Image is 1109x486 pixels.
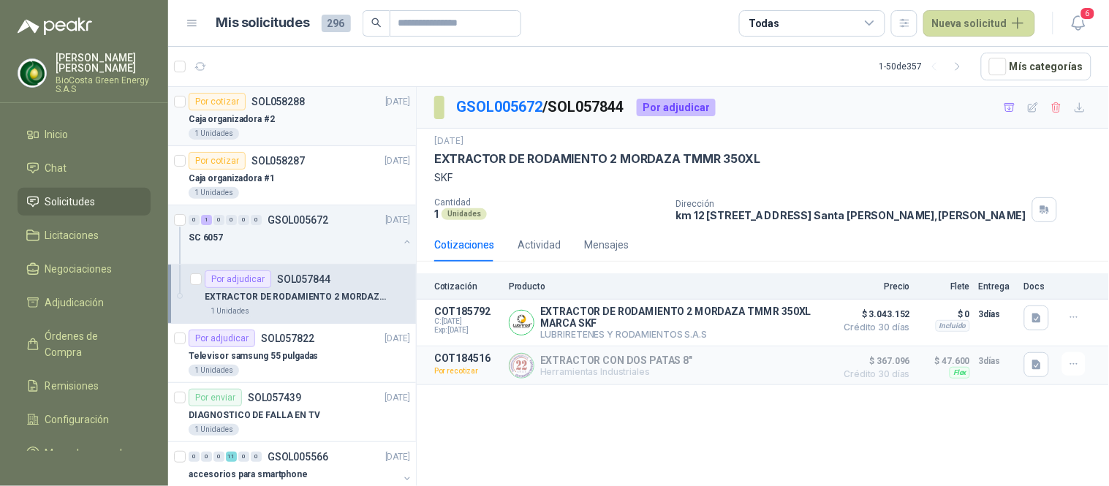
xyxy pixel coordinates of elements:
[979,352,1015,370] p: 3 días
[950,367,970,379] div: Flex
[213,452,224,462] div: 0
[434,197,665,208] p: Cantidad
[189,93,246,110] div: Por cotizar
[251,96,305,107] p: SOL058288
[261,333,314,343] p: SOL057822
[56,76,151,94] p: BioCosta Green Energy S.A.S
[18,372,151,400] a: Remisiones
[676,199,1026,209] p: Dirección
[168,324,416,383] a: Por adjudicarSOL057822[DATE] Televisor samsung 55 pulgadas1 Unidades
[18,59,46,87] img: Company Logo
[205,290,387,304] p: EXTRACTOR DE RODAMIENTO 2 MORDAZA TMMR 350XL
[18,121,151,148] a: Inicio
[168,87,416,146] a: Por cotizarSOL058288[DATE] Caja organizadora #21 Unidades
[434,326,500,335] span: Exp: [DATE]
[189,409,320,422] p: DIAGNOSTICO DE FALLA EN TV
[510,311,534,335] img: Company Logo
[434,352,500,364] p: COT184516
[45,411,110,428] span: Configuración
[216,12,310,34] h1: Mis solicitudes
[456,98,542,115] a: GSOL005672
[168,146,416,205] a: Por cotizarSOL058287[DATE] Caja organizadora #11 Unidades
[749,15,779,31] div: Todas
[18,154,151,182] a: Chat
[540,329,828,340] p: LUBRIRETENES Y RODAMIENTOS S.A.S
[189,330,255,347] div: Por adjudicar
[18,289,151,316] a: Adjudicación
[213,215,224,225] div: 0
[385,154,410,168] p: [DATE]
[919,352,970,370] p: $ 47.600
[456,96,625,118] p: / SOL057844
[837,281,910,292] p: Precio
[189,172,275,186] p: Caja organizadora #1
[434,281,500,292] p: Cotización
[936,320,970,332] div: Incluido
[434,134,463,148] p: [DATE]
[18,439,151,467] a: Manuales y ayuda
[205,270,271,288] div: Por adjudicar
[18,322,151,366] a: Órdenes de Compra
[18,406,151,433] a: Configuración
[1080,7,1096,20] span: 6
[923,10,1035,37] button: Nueva solicitud
[540,366,692,377] p: Herramientas Industriales
[189,389,242,406] div: Por enviar
[584,237,629,253] div: Mensajes
[268,215,328,225] p: GSOL005672
[18,188,151,216] a: Solicitudes
[251,156,305,166] p: SOL058287
[226,452,237,462] div: 11
[189,211,413,258] a: 0 1 0 0 0 0 GSOL005672[DATE] SC 6057
[879,55,969,78] div: 1 - 50 de 357
[518,237,561,253] div: Actividad
[226,215,237,225] div: 0
[385,213,410,227] p: [DATE]
[45,328,137,360] span: Órdenes de Compra
[979,281,1015,292] p: Entrega
[837,323,910,332] span: Crédito 30 días
[385,95,410,109] p: [DATE]
[45,194,96,210] span: Solicitudes
[189,424,239,436] div: 1 Unidades
[201,215,212,225] div: 1
[434,151,760,167] p: EXTRACTOR DE RODAMIENTO 2 MORDAZA TMMR 350XL
[189,215,200,225] div: 0
[837,352,910,370] span: $ 367.096
[540,354,692,366] p: EXTRACTOR CON DOS PATAS 8"
[434,170,1091,186] p: SKF
[201,452,212,462] div: 0
[322,15,351,32] span: 296
[509,281,828,292] p: Producto
[189,187,239,199] div: 1 Unidades
[837,370,910,379] span: Crédito 30 días
[919,281,970,292] p: Flete
[1024,281,1053,292] p: Docs
[676,209,1026,221] p: km 12 [STREET_ADDRESS] Santa [PERSON_NAME] , [PERSON_NAME]
[168,265,416,324] a: Por adjudicarSOL057844EXTRACTOR DE RODAMIENTO 2 MORDAZA TMMR 350XL1 Unidades
[540,305,828,329] p: EXTRACTOR DE RODAMIENTO 2 MORDAZA TMMR 350XL MARCA SKF
[45,378,99,394] span: Remisiones
[56,53,151,73] p: [PERSON_NAME] [PERSON_NAME]
[45,445,129,461] span: Manuales y ayuda
[189,349,319,363] p: Televisor samsung 55 pulgadas
[277,274,330,284] p: SOL057844
[248,392,301,403] p: SOL057439
[238,215,249,225] div: 0
[919,305,970,323] p: $ 0
[434,208,439,220] p: 1
[45,126,69,143] span: Inicio
[442,208,487,220] div: Unidades
[45,227,99,243] span: Licitaciones
[385,450,410,464] p: [DATE]
[434,237,494,253] div: Cotizaciones
[979,305,1015,323] p: 3 días
[371,18,382,28] span: search
[168,383,416,442] a: Por enviarSOL057439[DATE] DIAGNOSTICO DE FALLA EN TV1 Unidades
[18,221,151,249] a: Licitaciones
[385,391,410,405] p: [DATE]
[434,364,500,379] p: Por recotizar
[251,215,262,225] div: 0
[251,452,262,462] div: 0
[189,128,239,140] div: 1 Unidades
